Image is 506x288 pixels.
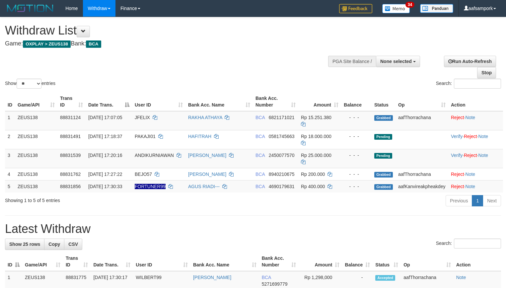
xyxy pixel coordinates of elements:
th: Game/API: activate to sort column ascending [15,92,57,111]
span: BCA [262,275,271,280]
a: Note [456,275,466,280]
th: Amount: activate to sort column ascending [298,92,341,111]
th: Bank Acc. Number: activate to sort column ascending [253,92,298,111]
img: Button%20Memo.svg [382,4,410,13]
input: Search: [454,79,501,89]
td: 1 [5,111,15,130]
td: ZEUS138 [15,130,57,149]
td: ZEUS138 [15,180,57,192]
td: 4 [5,168,15,180]
th: ID [5,92,15,111]
a: Note [466,184,475,189]
th: Bank Acc. Name: activate to sort column ascending [185,92,253,111]
span: [DATE] 17:30:33 [88,184,122,189]
td: · [448,111,503,130]
a: Note [478,153,488,158]
img: panduan.png [420,4,453,13]
div: PGA Site Balance / [328,56,376,67]
td: 5 [5,180,15,192]
a: Note [466,115,475,120]
th: Op: activate to sort column ascending [396,92,448,111]
a: Next [483,195,501,206]
span: BCA [255,184,265,189]
td: · [448,180,503,192]
a: [PERSON_NAME] [188,153,226,158]
th: Bank Acc. Number: activate to sort column ascending [259,252,299,271]
a: [PERSON_NAME] [188,172,226,177]
span: Copy 2450077570 to clipboard [269,153,295,158]
span: Rp 18.000.000 [301,134,331,139]
h4: Game: Bank: [5,40,331,47]
a: Reject [451,172,464,177]
a: CSV [64,239,82,250]
td: ZEUS138 [15,149,57,168]
span: Grabbed [374,184,393,190]
span: 88831856 [60,184,81,189]
span: [DATE] 17:27:22 [88,172,122,177]
a: Previous [446,195,472,206]
label: Search: [436,79,501,89]
td: ZEUS138 [15,111,57,130]
a: Reject [464,153,477,158]
span: OXPLAY > ZEUS138 [23,40,71,48]
a: RAKHA ATHAYA [188,115,222,120]
td: · · [448,130,503,149]
span: 34 [405,2,414,8]
td: ZEUS138 [15,168,57,180]
span: Pending [374,134,392,140]
span: Pending [374,153,392,159]
a: Copy [44,239,64,250]
td: · [448,168,503,180]
label: Show entries [5,79,55,89]
a: Verify [451,134,463,139]
a: Verify [451,153,463,158]
label: Search: [436,239,501,249]
a: Run Auto-Refresh [444,56,496,67]
td: · · [448,149,503,168]
span: None selected [380,59,412,64]
td: aafThorrachana [396,168,448,180]
th: Date Trans.: activate to sort column ascending [91,252,133,271]
span: Nama rekening ada tanda titik/strip, harap diedit [135,184,166,189]
div: - - - [344,171,369,178]
button: None selected [376,56,420,67]
img: MOTION_logo.png [5,3,55,13]
h1: Withdraw List [5,24,331,37]
th: Game/API: activate to sort column ascending [22,252,63,271]
td: 2 [5,130,15,149]
span: Copy 8940210675 to clipboard [269,172,295,177]
span: BCA [86,40,101,48]
select: Showentries [17,79,41,89]
th: Action [454,252,501,271]
a: HAFITRAH [188,134,211,139]
img: Feedback.jpg [339,4,372,13]
a: Note [478,134,488,139]
input: Search: [454,239,501,249]
th: Bank Acc. Name: activate to sort column ascending [190,252,259,271]
span: Rp 25.000.000 [301,153,331,158]
a: Show 25 rows [5,239,44,250]
span: Rp 15.251.380 [301,115,331,120]
th: Date Trans.: activate to sort column descending [86,92,132,111]
a: [PERSON_NAME] [193,275,231,280]
h1: Latest Withdraw [5,222,501,236]
th: Status: activate to sort column ascending [373,252,401,271]
span: Copy [48,242,60,247]
th: Op: activate to sort column ascending [401,252,453,271]
span: Grabbed [374,172,393,178]
span: [DATE] 17:18:37 [88,134,122,139]
span: Copy 4690179631 to clipboard [269,184,295,189]
th: User ID: activate to sort column ascending [132,92,185,111]
span: [DATE] 17:07:05 [88,115,122,120]
a: Note [466,172,475,177]
span: Rp 200.000 [301,172,325,177]
td: aafKanvireakpheakdey [396,180,448,192]
span: 88831539 [60,153,81,158]
span: Copy 0581745663 to clipboard [269,134,295,139]
td: aafThorrachana [396,111,448,130]
span: Copy 6821171021 to clipboard [269,115,295,120]
span: ANDIKURNIAWAN [135,153,174,158]
span: BCA [255,115,265,120]
span: JFELIX [135,115,150,120]
a: 1 [472,195,483,206]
